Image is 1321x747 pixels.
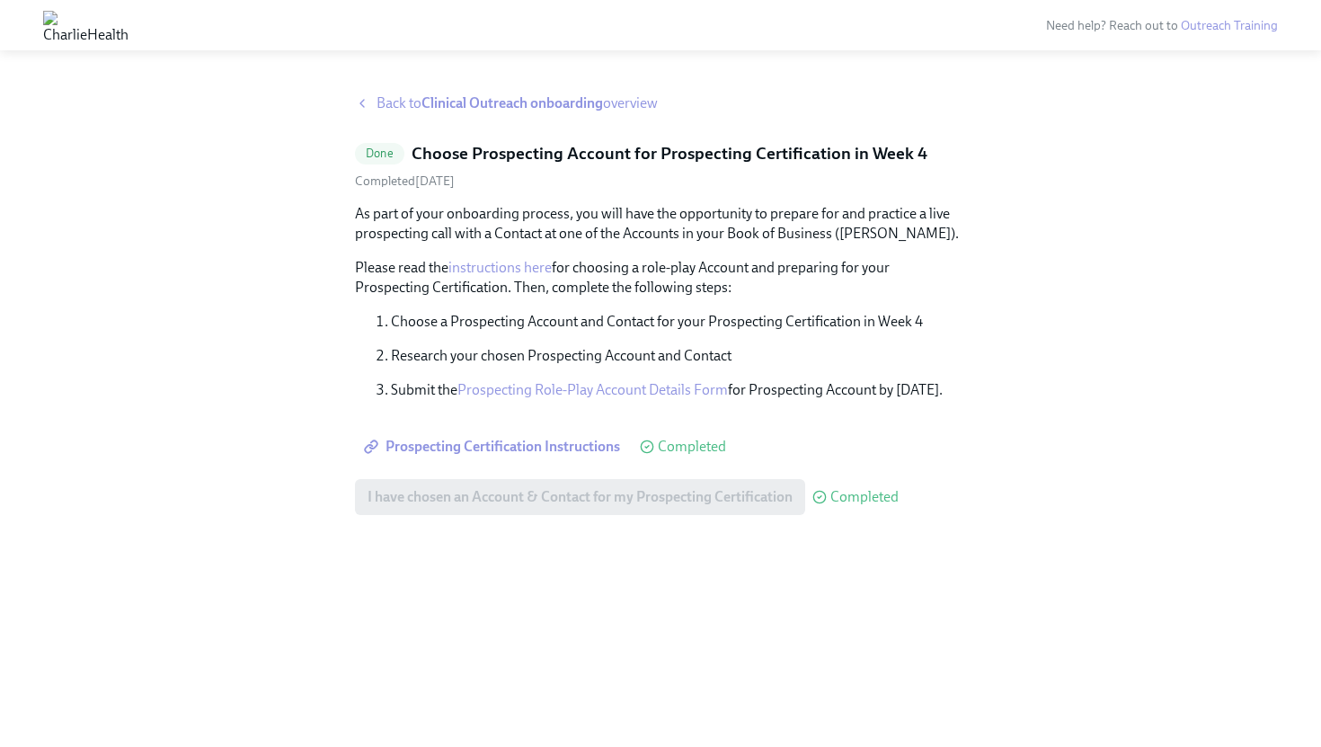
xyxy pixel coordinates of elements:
[421,94,603,111] strong: Clinical Outreach onboarding
[1046,18,1278,33] span: Need help? Reach out to
[355,258,966,298] p: Please read the for choosing a role-play Account and preparing for your Prospecting Certification...
[355,147,404,160] span: Done
[43,11,129,40] img: CharlieHealth
[448,259,552,276] a: instructions here
[1181,18,1278,33] a: Outreach Training
[391,380,966,400] p: Submit the for Prospecting Account by [DATE].
[830,490,899,504] span: Completed
[368,438,620,456] span: Prospecting Certification Instructions
[391,312,966,332] p: Choose a Prospecting Account and Contact for your Prospecting Certification in Week 4
[355,204,966,244] p: As part of your onboarding process, you will have the opportunity to prepare for and practice a l...
[457,381,728,398] a: Prospecting Role-Play Account Details Form
[355,93,966,113] a: Back toClinical Outreach onboardingoverview
[391,346,966,366] p: Research your chosen Prospecting Account and Contact
[355,429,633,465] a: Prospecting Certification Instructions
[412,142,927,165] h5: Choose Prospecting Account for Prospecting Certification in Week 4
[377,93,658,113] span: Back to overview
[355,173,455,189] span: Monday, August 4th 2025, 11:01 am
[658,440,726,454] span: Completed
